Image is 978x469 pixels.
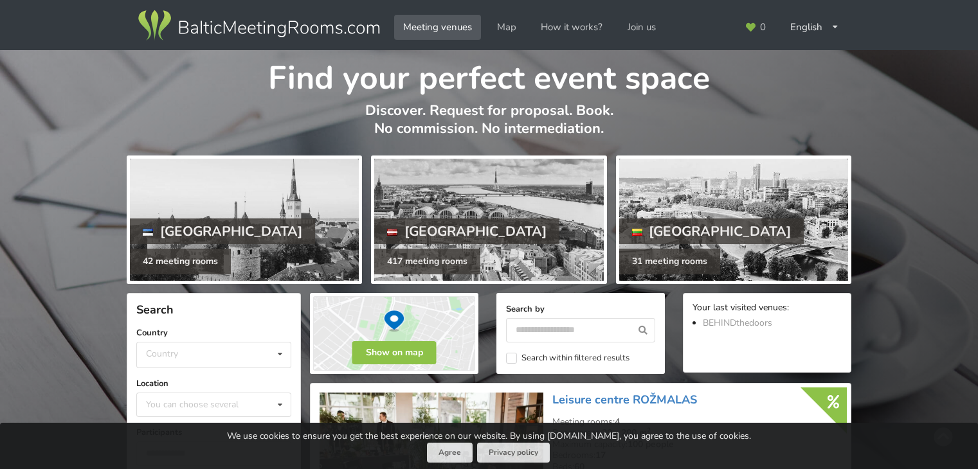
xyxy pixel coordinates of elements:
[619,249,720,274] div: 31 meeting rooms
[506,303,655,315] label: Search by
[374,218,559,244] div: [GEOGRAPHIC_DATA]
[394,15,481,40] a: Meeting venues
[552,416,842,428] div: Meeting rooms:
[552,392,697,407] a: Leisure centre ROŽMALAS
[310,293,478,374] img: Show on map
[760,22,766,32] span: 0
[371,155,606,284] a: [GEOGRAPHIC_DATA] 417 meeting rooms
[127,155,362,284] a: [GEOGRAPHIC_DATA] 42 meeting rooms
[427,443,473,463] button: Agree
[352,341,437,364] button: Show on map
[488,15,525,40] a: Map
[616,155,851,284] a: [GEOGRAPHIC_DATA] 31 meeting rooms
[506,353,629,364] label: Search within filtered results
[477,443,550,463] a: Privacy policy
[136,377,291,390] label: Location
[693,303,842,315] div: Your last visited venues:
[127,102,851,151] p: Discover. Request for proposal. Book. No commission. No intermediation.
[532,15,611,40] a: How it works?
[615,416,620,428] strong: 4
[136,8,382,44] img: Baltic Meeting Rooms
[619,15,665,40] a: Join us
[136,302,174,317] span: Search
[374,249,480,274] div: 417 meeting rooms
[619,218,804,244] div: [GEOGRAPHIC_DATA]
[130,249,231,274] div: 42 meeting rooms
[130,218,315,244] div: [GEOGRAPHIC_DATA]
[781,15,848,40] div: English
[143,397,267,412] div: You can choose several
[703,317,772,329] a: BEHINDthedoors
[136,326,291,339] label: Country
[127,50,851,99] h1: Find your perfect event space
[146,348,178,359] div: Country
